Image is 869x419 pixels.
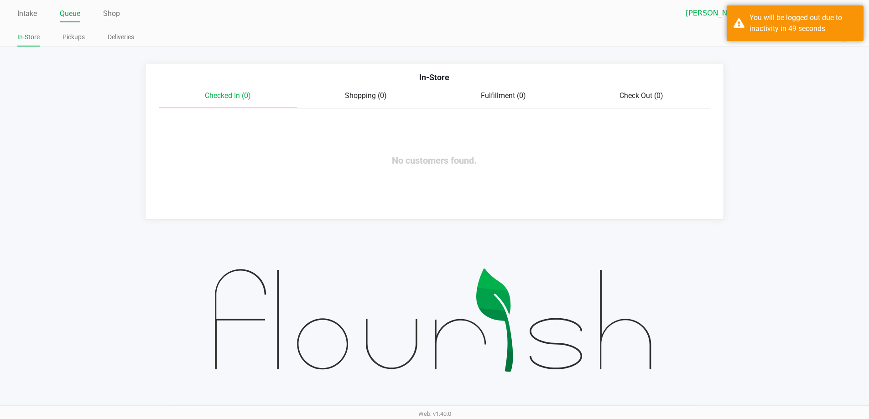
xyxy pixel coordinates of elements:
a: Intake [17,7,37,20]
div: You will be logged out due to inactivity in 49 seconds [749,12,857,34]
span: [PERSON_NAME] [686,8,775,19]
span: No customers found. [392,155,477,166]
span: Checked In (0) [205,91,251,100]
a: Deliveries [108,31,134,43]
span: Check Out (0) [619,91,663,100]
a: Queue [60,7,80,20]
span: Web: v1.40.0 [418,410,451,417]
span: In-Store [419,72,449,82]
a: Shop [103,7,120,20]
a: Pickups [62,31,85,43]
span: Fulfillment (0) [481,91,526,100]
button: Select [780,5,793,21]
span: Shopping (0) [345,91,387,100]
img: Flourish logo image [175,237,695,404]
a: In-Store [17,31,40,43]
